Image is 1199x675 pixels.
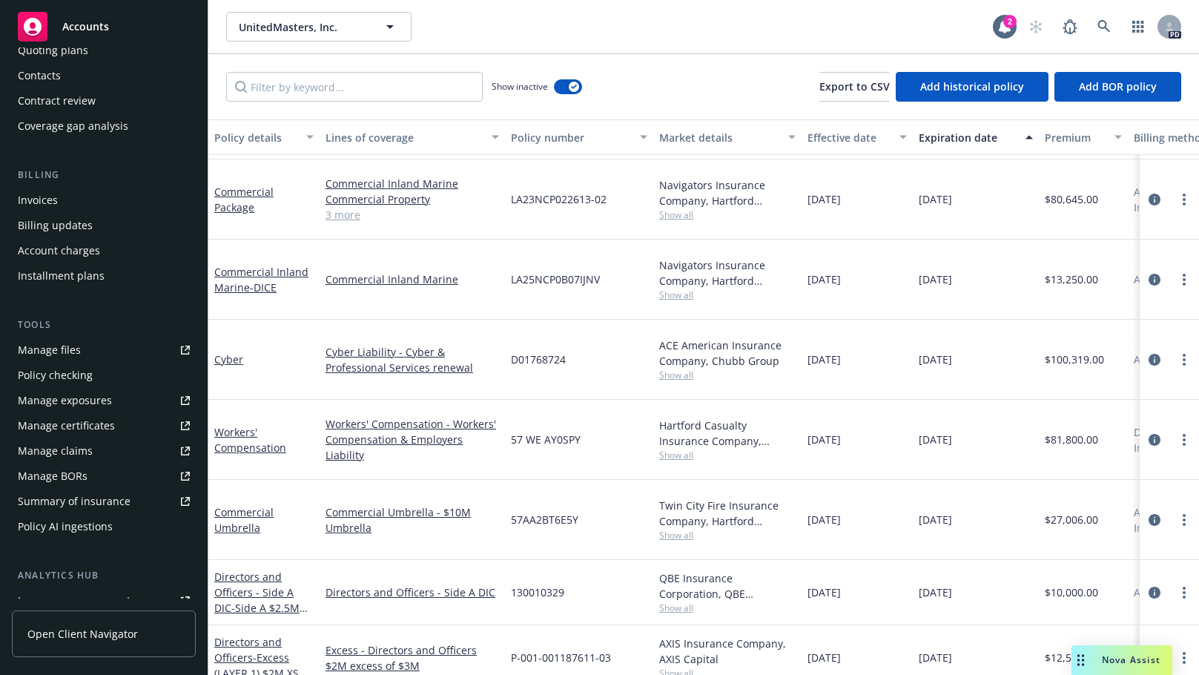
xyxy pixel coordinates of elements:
span: $13,250.00 [1045,271,1098,287]
div: Contract review [18,89,96,113]
a: Commercial Umbrella - $10M Umbrella [326,504,499,536]
a: more [1175,351,1193,369]
a: Accounts [12,6,196,47]
a: Manage claims [12,439,196,463]
div: Effective date [807,130,891,145]
span: [DATE] [919,650,952,665]
span: [DATE] [919,271,952,287]
span: Open Client Navigator [27,626,138,642]
div: QBE Insurance Corporation, QBE Insurance Group [659,570,796,602]
div: Manage BORs [18,464,87,488]
span: Show all [659,602,796,614]
span: Show all [659,208,796,221]
a: Billing updates [12,214,196,237]
span: 57 WE AY0SPY [511,432,581,447]
input: Filter by keyword... [226,72,483,102]
button: Expiration date [913,119,1039,155]
a: 3 more [326,207,499,223]
a: Commercial Property [326,191,499,207]
span: $10,000.00 [1045,585,1098,600]
a: Manage files [12,338,196,362]
button: Lines of coverage [320,119,505,155]
div: Analytics hub [12,568,196,583]
a: Policy checking [12,363,196,387]
a: Contacts [12,64,196,88]
span: Nova Assist [1102,653,1160,666]
span: Add historical policy [920,79,1024,93]
span: Show inactive [492,80,548,93]
span: [DATE] [919,432,952,447]
button: Policy number [505,119,653,155]
a: Cyber [214,352,243,366]
a: Workers' Compensation [214,425,286,455]
a: more [1175,584,1193,602]
div: Manage files [18,338,81,362]
span: [DATE] [807,191,841,207]
div: Invoices [18,188,58,212]
a: Summary of insurance [12,490,196,513]
div: Tools [12,317,196,332]
span: Add BOR policy [1079,79,1157,93]
button: Nova Assist [1071,645,1172,675]
span: UnitedMasters, Inc. [239,19,367,35]
div: Navigators Insurance Company, Hartford Insurance Group [659,257,796,289]
div: Manage certificates [18,414,115,438]
a: Directors and Officers - Side A DIC [326,585,499,600]
div: Installment plans [18,264,105,288]
span: Show all [659,369,796,381]
div: Drag to move [1071,645,1090,675]
a: more [1175,649,1193,667]
span: [DATE] [807,432,841,447]
a: Commercial Inland Marine [326,271,499,287]
a: Commercial Package [214,185,274,214]
button: Export to CSV [819,72,890,102]
a: Manage BORs [12,464,196,488]
button: UnitedMasters, Inc. [226,12,412,42]
span: Show all [659,289,796,301]
div: Policy number [511,130,631,145]
a: Manage exposures [12,389,196,412]
a: Cyber Liability - Cyber & Professional Services renewal [326,344,499,375]
a: Invoices [12,188,196,212]
div: Billing updates [18,214,93,237]
div: Market details [659,130,779,145]
a: Report a Bug [1055,12,1085,42]
div: Billing [12,168,196,182]
a: circleInformation [1146,584,1163,602]
a: circleInformation [1146,351,1163,369]
a: Manage certificates [12,414,196,438]
a: circleInformation [1146,431,1163,449]
a: Workers' Compensation - Workers' Compensation & Employers Liability [326,416,499,463]
span: [DATE] [919,352,952,367]
div: Account charges [18,239,100,263]
div: Premium [1045,130,1106,145]
a: Commercial Inland Marine [326,176,499,191]
div: Hartford Casualty Insurance Company, Hartford Insurance Group [659,418,796,449]
span: P-001-001187611-03 [511,650,611,665]
button: Add historical policy [896,72,1048,102]
a: circleInformation [1146,511,1163,529]
a: Start snowing [1021,12,1051,42]
a: Contract review [12,89,196,113]
span: Accounts [62,21,109,33]
a: Switch app [1123,12,1153,42]
a: more [1175,431,1193,449]
span: LA25NCP0B07IJNV [511,271,600,287]
button: Add BOR policy [1054,72,1181,102]
button: Market details [653,119,802,155]
a: circleInformation [1146,271,1163,289]
a: Commercial Umbrella [214,505,274,535]
span: - Side A $2.5M XS $5M [214,601,308,630]
span: [DATE] [807,271,841,287]
a: more [1175,511,1193,529]
div: Manage claims [18,439,93,463]
span: [DATE] [807,512,841,527]
span: $100,319.00 [1045,352,1104,367]
div: Policy details [214,130,297,145]
span: [DATE] [807,650,841,665]
div: Coverage gap analysis [18,114,128,138]
a: circleInformation [1146,191,1163,208]
a: Policy AI ingestions [12,515,196,539]
span: 57AA2BT6E5Y [511,512,578,527]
